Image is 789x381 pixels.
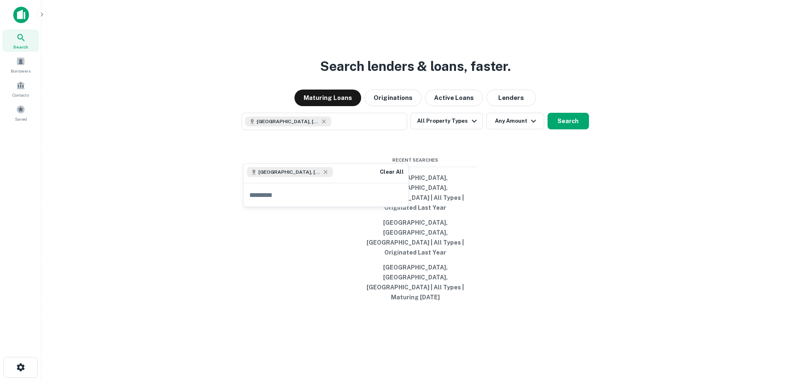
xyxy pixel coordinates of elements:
[748,315,789,354] iframe: Chat Widget
[2,78,39,100] a: Contacts
[548,113,589,129] button: Search
[353,157,478,164] span: Recent Searches
[353,215,478,260] button: [GEOGRAPHIC_DATA], [GEOGRAPHIC_DATA], [GEOGRAPHIC_DATA] | All Types | Originated Last Year
[410,113,483,129] button: All Property Types
[13,44,28,50] span: Search
[2,53,39,76] a: Borrowers
[15,116,27,122] span: Saved
[294,90,361,106] button: Maturing Loans
[353,170,478,215] button: [GEOGRAPHIC_DATA], [GEOGRAPHIC_DATA], [GEOGRAPHIC_DATA] | All Types | Originated Last Year
[2,102,39,124] a: Saved
[379,167,405,177] button: Clear All
[257,118,319,125] span: [GEOGRAPHIC_DATA], [GEOGRAPHIC_DATA], [GEOGRAPHIC_DATA]
[425,90,483,106] button: Active Loans
[320,56,511,76] h3: Search lenders & loans, faster.
[353,260,478,305] button: [GEOGRAPHIC_DATA], [GEOGRAPHIC_DATA], [GEOGRAPHIC_DATA] | All Types | Maturing [DATE]
[12,92,29,98] span: Contacts
[13,7,29,23] img: capitalize-icon.png
[486,113,544,129] button: Any Amount
[241,113,407,130] button: [GEOGRAPHIC_DATA], [GEOGRAPHIC_DATA], [GEOGRAPHIC_DATA]
[364,90,422,106] button: Originations
[486,90,536,106] button: Lenders
[11,68,31,74] span: Borrowers
[2,29,39,52] a: Search
[258,168,321,176] span: [GEOGRAPHIC_DATA], [GEOGRAPHIC_DATA], [GEOGRAPHIC_DATA]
